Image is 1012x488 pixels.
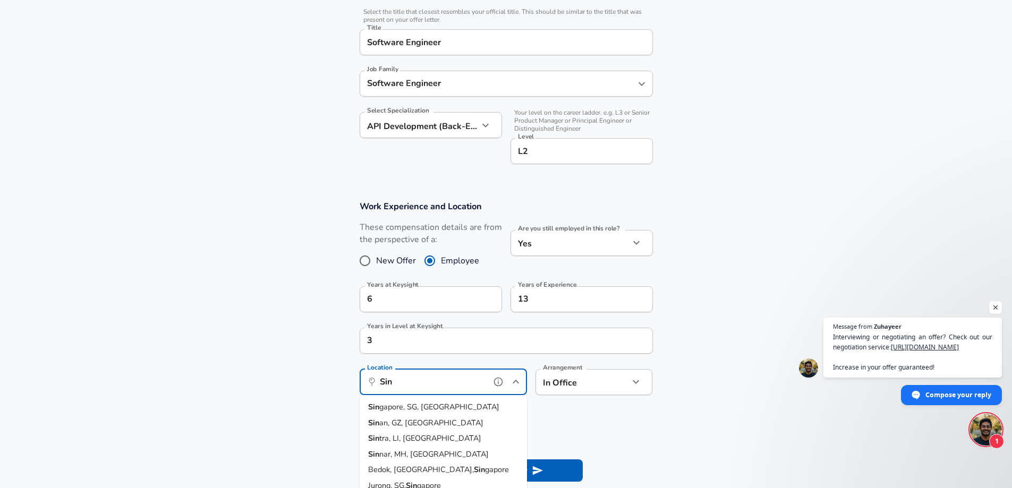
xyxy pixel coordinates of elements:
[441,254,479,267] span: Employee
[368,417,379,428] strong: Sin
[989,434,1004,449] span: 1
[925,386,991,404] span: Compose your reply
[508,374,523,389] button: Close
[634,76,649,91] button: Open
[360,221,502,246] label: These compensation details are from the perspective of a:
[360,8,653,24] span: Select the title that closest resembles your official title. This should be similar to the title ...
[367,24,381,31] label: Title
[543,364,582,371] label: Arrangement
[970,414,1002,446] div: Open chat
[518,281,576,288] label: Years of Experience
[833,332,992,372] span: Interviewing or negotiating an offer? Check out our negotiation service: Increase in your offer g...
[515,143,648,159] input: L3
[364,75,632,92] input: Software Engineer
[511,109,653,133] span: Your level on the career ladder. e.g. L3 or Senior Product Manager or Principal Engineer or Disti...
[367,281,419,288] label: Years at Keysight
[535,369,614,395] div: In Office
[511,286,630,312] input: 7
[379,449,489,459] span: nar, MH, [GEOGRAPHIC_DATA]
[368,401,379,412] strong: Sin
[367,107,429,114] label: Select Specialization
[360,200,653,212] h3: Work Experience and Location
[833,323,872,329] span: Message from
[490,374,506,390] button: help
[379,433,481,443] span: tra, LI, [GEOGRAPHIC_DATA]
[367,66,398,72] label: Job Family
[518,225,619,232] label: Are you still employed in this role?
[518,133,534,140] label: Level
[368,449,379,459] strong: Sin
[364,34,648,50] input: Software Engineer
[360,286,479,312] input: 0
[368,464,474,475] span: Bedok, [GEOGRAPHIC_DATA],
[367,364,392,371] label: Location
[379,401,499,412] span: gapore, SG, [GEOGRAPHIC_DATA]
[511,230,630,256] div: Yes
[379,417,483,428] span: an, GZ, [GEOGRAPHIC_DATA]
[368,433,379,443] strong: Sin
[474,464,485,475] strong: Sin
[360,328,630,354] input: 1
[485,464,509,475] span: gapore
[874,323,902,329] span: Zuhayeer
[367,323,443,329] label: Years in Level at Keysight
[376,254,416,267] span: New Offer
[360,112,479,138] div: API Development (Back-End)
